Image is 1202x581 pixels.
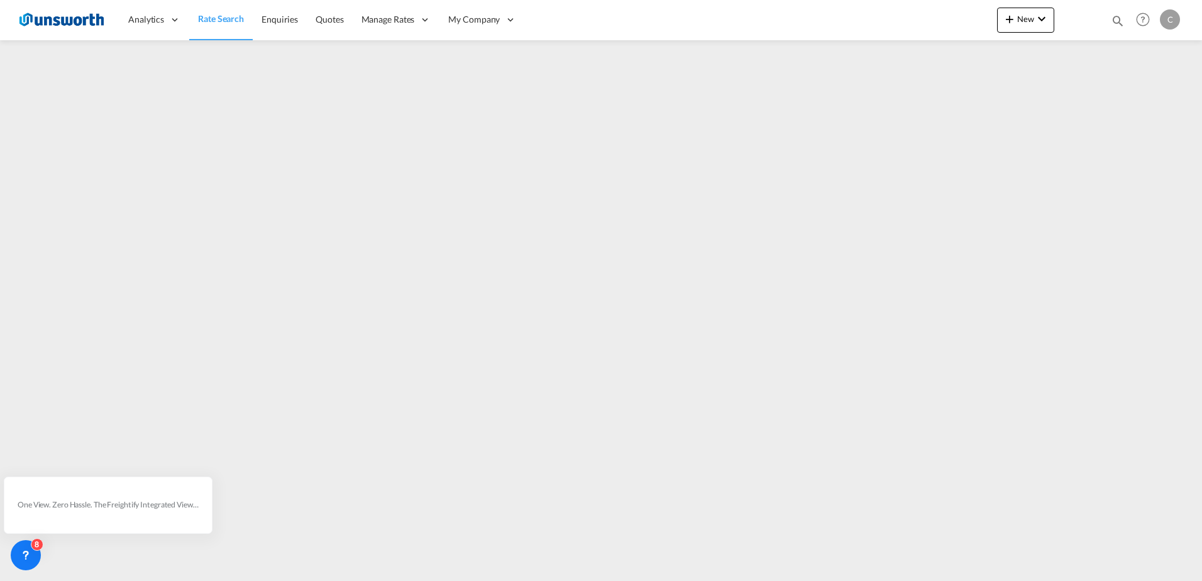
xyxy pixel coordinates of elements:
[19,6,104,34] img: 3748d800213711f08852f18dcb6d8936.jpg
[1034,11,1049,26] md-icon: icon-chevron-down
[316,14,343,25] span: Quotes
[997,8,1054,33] button: icon-plus 400-fgNewicon-chevron-down
[1002,14,1049,24] span: New
[1002,11,1017,26] md-icon: icon-plus 400-fg
[1111,14,1125,28] md-icon: icon-magnify
[1111,14,1125,33] div: icon-magnify
[198,13,244,24] span: Rate Search
[1160,9,1180,30] div: C
[128,13,164,26] span: Analytics
[448,13,500,26] span: My Company
[262,14,298,25] span: Enquiries
[361,13,415,26] span: Manage Rates
[1132,9,1160,31] div: Help
[1132,9,1154,30] span: Help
